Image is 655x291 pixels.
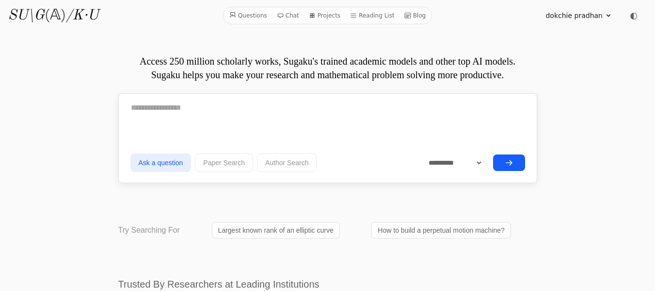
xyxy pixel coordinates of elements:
[545,11,612,20] summary: dokchie pradhan
[305,9,344,22] a: Projects
[8,8,45,23] i: SU\G
[630,11,638,20] span: ◐
[212,222,340,239] a: Largest known rank of an elliptic curve
[66,8,98,23] i: /K·U
[346,9,399,22] a: Reading List
[371,222,511,239] a: How to build a perpetual motion machine?
[130,154,192,172] button: Ask a question
[225,9,271,22] a: Questions
[118,224,180,236] p: Try Searching For
[8,7,98,24] a: SU\G(𝔸)/K·U
[400,9,430,22] a: Blog
[257,154,317,172] button: Author Search
[273,9,303,22] a: Chat
[195,154,253,172] button: Paper Search
[118,54,537,82] p: Access 250 million scholarly works, Sugaku's trained academic models and other top AI models. Sug...
[118,277,537,291] h2: Trusted By Researchers at Leading Institutions
[545,11,603,20] span: dokchie pradhan
[624,6,643,25] button: ◐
